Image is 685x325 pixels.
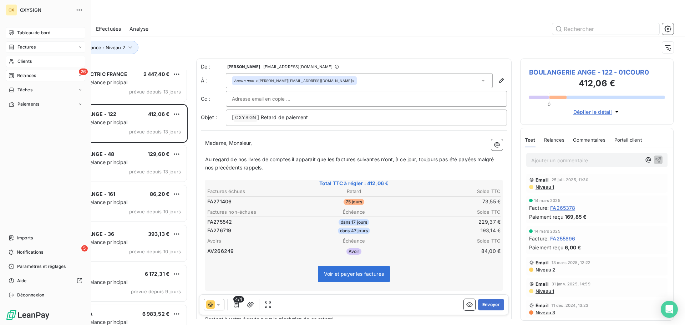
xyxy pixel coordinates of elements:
[344,199,364,205] span: 75 jours
[130,25,148,32] span: Analyse
[552,178,588,182] span: 25 juil. 2025, 11:30
[232,93,309,104] input: Adresse email en copie ...
[6,70,85,81] a: 26Relances
[614,137,642,143] span: Portail client
[207,237,304,245] th: Avoirs
[6,275,85,286] a: Aide
[34,70,188,325] div: grid
[131,289,181,294] span: prévue depuis 9 jours
[404,198,501,205] td: 73,55 €
[529,204,549,212] span: Facture :
[17,249,43,255] span: Notifications
[51,41,138,54] button: Niveau de relance : Niveau 2
[201,77,226,84] label: À :
[305,188,402,195] th: Retard
[205,140,252,146] span: Madame, Monsieur,
[338,228,370,234] span: dans 47 jours
[143,71,170,77] span: 2 447,40 €
[404,227,501,234] td: 193,14 €
[536,260,549,265] span: Email
[207,227,304,234] td: FA276719
[565,213,587,220] span: 169,85 €
[339,219,370,225] span: dans 17 jours
[205,156,495,171] span: Au regard de nos livres de comptes il apparait que les factures suivantes n’ont, à ce jour, toujo...
[571,108,623,116] button: Déplier le détail
[550,204,575,212] span: FA265378
[534,229,560,233] span: 14 mars 2025
[20,7,71,13] span: OXYSIGN
[201,95,226,102] label: Cc :
[17,278,27,284] span: Aide
[305,237,402,245] th: Échéance
[6,27,85,39] a: Tableau de bord
[6,98,85,110] a: Paiements
[404,188,501,195] th: Solde TTC
[573,137,606,143] span: Commentaires
[234,114,257,122] span: OXYSIGN
[227,65,260,69] span: [PERSON_NAME]
[535,267,555,273] span: Niveau 2
[529,67,665,77] span: BOULANGERIE ANGE - 122 - 01COUR0
[529,213,563,220] span: Paiement reçu
[529,244,563,251] span: Paiement reçu
[148,151,169,157] span: 129,60 €
[404,237,501,245] th: Solde TTC
[404,247,501,255] td: 84,00 €
[535,310,555,315] span: Niveau 3
[232,114,234,120] span: [
[201,63,226,70] span: De :
[534,198,560,203] span: 14 mars 2025
[129,129,181,134] span: prévue depuis 13 jours
[233,296,244,303] span: 4/4
[6,56,85,67] a: Clients
[6,232,85,244] a: Imports
[207,198,232,205] span: FA271406
[525,137,536,143] span: Tout
[6,4,17,16] div: OX
[262,65,333,69] span: - [EMAIL_ADDRESS][DOMAIN_NAME]
[305,208,402,216] th: Échéance
[535,288,554,294] span: Niveau 1
[207,218,304,226] td: FA275542
[17,235,33,241] span: Imports
[404,218,501,226] td: 229,37 €
[17,72,36,79] span: Relances
[346,248,362,255] span: Avoir
[529,77,665,91] h3: 412,06 €
[234,78,254,83] em: Aucun nom
[404,208,501,216] th: Solde TTC
[145,271,170,277] span: 6 172,31 €
[529,235,549,242] span: Facture :
[129,169,181,174] span: prévue depuis 13 jours
[478,299,504,310] button: Envoyer
[573,108,612,116] span: Déplier le détail
[207,188,304,195] th: Factures échues
[535,184,554,190] span: Niveau 1
[150,191,169,197] span: 86,20 €
[148,231,169,237] span: 393,13 €
[129,249,181,254] span: prévue depuis 10 jours
[79,68,88,75] span: 26
[552,303,589,308] span: 11 déc. 2024, 13:23
[17,87,32,93] span: Tâches
[207,247,304,255] td: AV266249
[550,235,575,242] span: FA255896
[6,41,85,53] a: Factures
[142,311,170,317] span: 6 983,52 €
[324,271,384,277] span: Voir et payer les factures
[148,111,169,117] span: 412,06 €
[565,244,581,251] span: 6,00 €
[536,281,549,287] span: Email
[6,309,50,321] img: Logo LeanPay
[6,84,85,96] a: Tâches
[548,101,550,107] span: 0
[17,292,45,298] span: Déconnexion
[129,89,181,95] span: prévue depuis 13 jours
[207,208,304,216] th: Factures non-échues
[96,25,121,32] span: Effectuées
[552,282,590,286] span: 31 janv. 2025, 14:59
[257,114,308,120] span: ] Retard de paiement
[17,263,66,270] span: Paramètres et réglages
[536,177,549,183] span: Email
[61,45,125,50] span: Niveau de relance : Niveau 2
